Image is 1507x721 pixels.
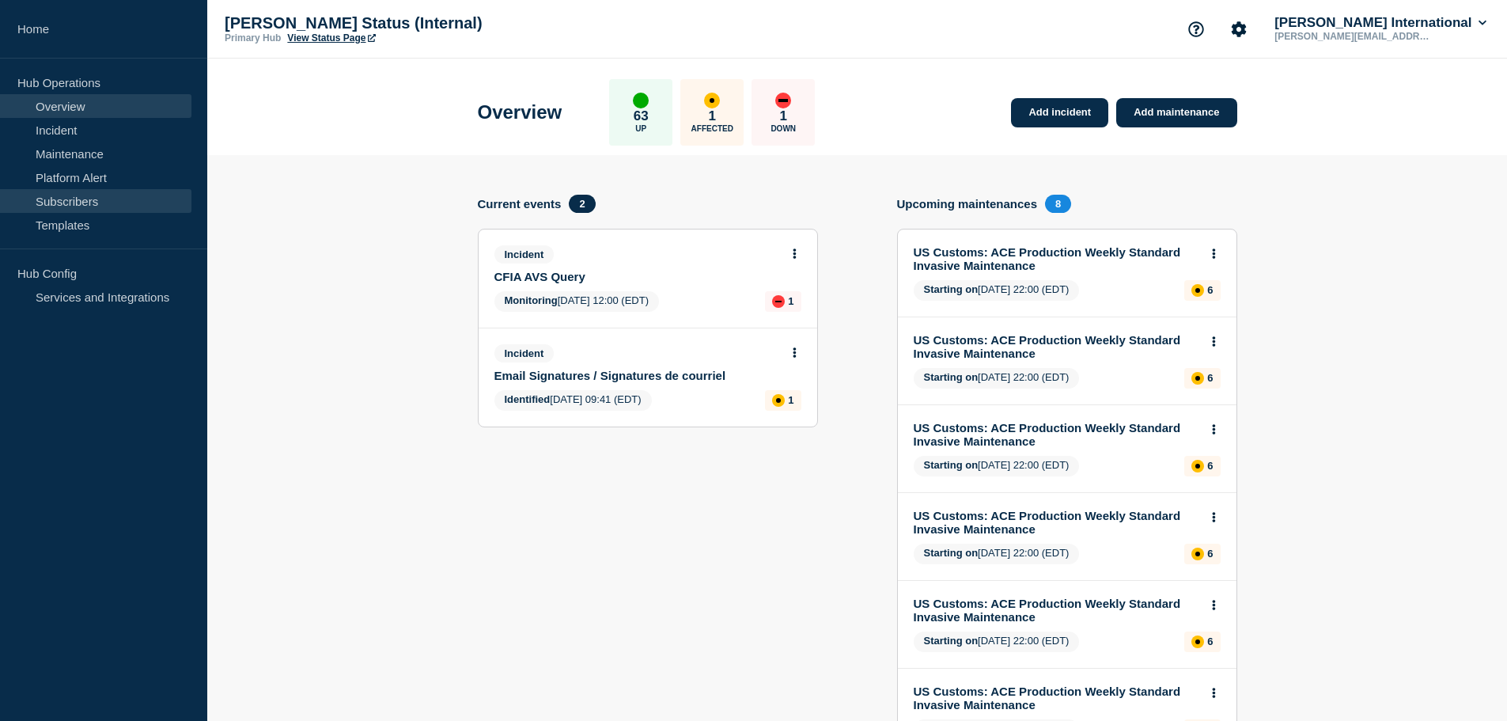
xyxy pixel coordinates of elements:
p: Affected [691,124,733,133]
span: Identified [505,393,551,405]
p: 6 [1207,460,1213,472]
a: US Customs: ACE Production Weekly Standard Invasive Maintenance [914,245,1199,272]
span: [DATE] 09:41 (EDT) [494,390,652,411]
button: [PERSON_NAME] International [1271,15,1490,31]
div: up [633,93,649,108]
p: 1 [780,108,787,124]
div: affected [772,394,785,407]
p: Up [635,124,646,133]
p: 6 [1207,636,1213,647]
span: [DATE] 12:00 (EDT) [494,291,660,312]
span: [DATE] 22:00 (EDT) [914,544,1080,564]
a: US Customs: ACE Production Weekly Standard Invasive Maintenance [914,333,1199,360]
p: [PERSON_NAME][EMAIL_ADDRESS][PERSON_NAME][DOMAIN_NAME] [1271,31,1436,42]
p: Primary Hub [225,32,281,44]
div: affected [1191,636,1204,648]
span: Starting on [924,459,979,471]
p: 1 [788,394,793,406]
a: Add incident [1011,98,1108,127]
a: CFIA AVS Query [494,270,780,283]
button: Account settings [1222,13,1255,46]
span: Starting on [924,547,979,559]
div: down [775,93,791,108]
div: affected [704,93,720,108]
span: Starting on [924,371,979,383]
h4: Upcoming maintenances [897,197,1038,211]
a: View Status Page [287,32,375,44]
div: affected [1191,284,1204,297]
span: [DATE] 22:00 (EDT) [914,632,1080,652]
a: US Customs: ACE Production Weekly Standard Invasive Maintenance [914,685,1199,712]
p: 6 [1207,548,1213,560]
h1: Overview [478,101,562,123]
a: US Customs: ACE Production Weekly Standard Invasive Maintenance [914,421,1199,448]
span: 8 [1045,195,1071,213]
a: Add maintenance [1116,98,1236,127]
p: 63 [634,108,649,124]
p: 6 [1207,284,1213,296]
a: US Customs: ACE Production Weekly Standard Invasive Maintenance [914,509,1199,536]
span: [DATE] 22:00 (EDT) [914,456,1080,476]
p: Down [771,124,796,133]
span: Incident [494,245,555,264]
p: 1 [709,108,716,124]
h4: Current events [478,197,562,211]
span: Starting on [924,635,979,647]
button: Support [1179,13,1213,46]
span: Starting on [924,283,979,295]
div: affected [1191,372,1204,385]
p: 1 [788,295,793,307]
div: affected [1191,460,1204,472]
p: [PERSON_NAME] Status (Internal) [225,14,541,32]
a: Email Signatures / Signatures de courriel [494,369,780,382]
div: down [772,295,785,308]
span: [DATE] 22:00 (EDT) [914,280,1080,301]
span: [DATE] 22:00 (EDT) [914,368,1080,389]
div: affected [1191,548,1204,560]
p: 6 [1207,372,1213,384]
span: Incident [494,344,555,362]
span: 2 [569,195,595,213]
a: US Customs: ACE Production Weekly Standard Invasive Maintenance [914,597,1199,624]
span: Monitoring [505,294,558,306]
